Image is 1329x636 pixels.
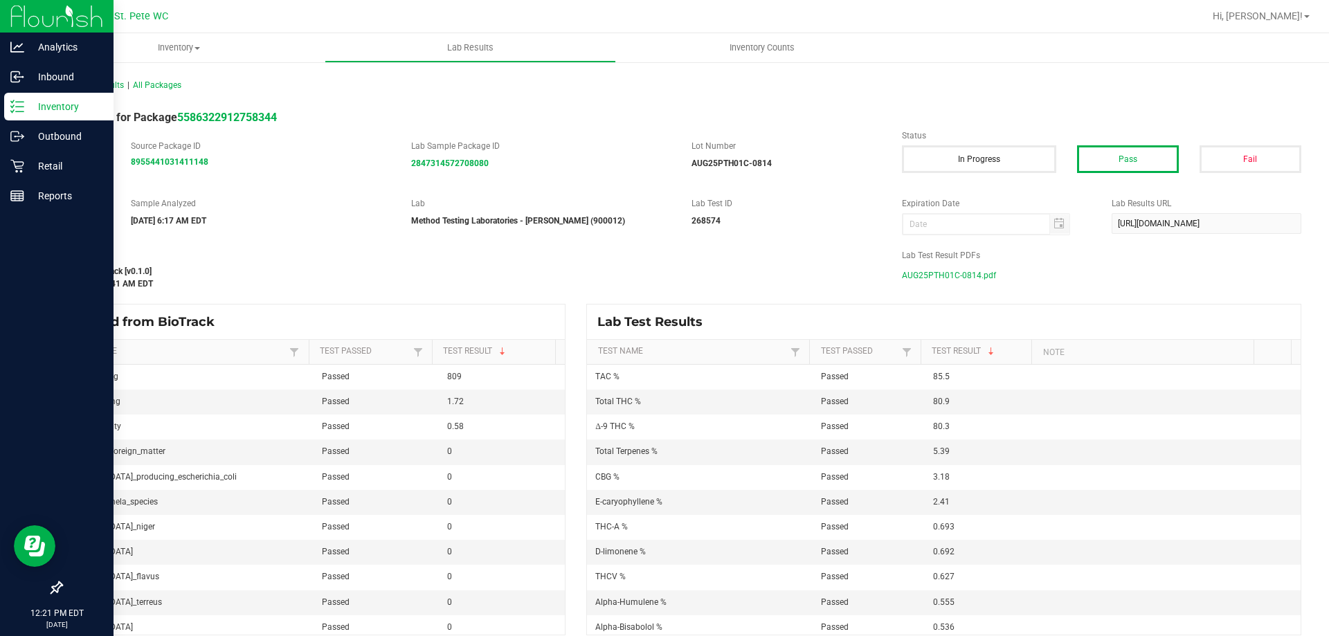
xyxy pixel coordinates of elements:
[177,111,277,124] a: 5586322912758344
[933,497,950,507] span: 2.41
[428,42,512,54] span: Lab Results
[33,33,325,62] a: Inventory
[595,446,658,456] span: Total Terpenes %
[322,622,350,632] span: Passed
[933,572,955,581] span: 0.627
[447,446,452,456] span: 0
[1077,145,1179,173] button: Pass
[933,597,955,607] span: 0.555
[787,343,804,361] a: Filter
[70,446,165,456] span: filth_feces_foreign_matter
[61,249,881,262] label: Last Modified
[598,346,787,357] a: Test NameSortable
[70,597,162,607] span: [MEDICAL_DATA]_terreus
[595,572,626,581] span: THCV %
[322,597,350,607] span: Passed
[1213,10,1303,21] span: Hi, [PERSON_NAME]!
[595,421,635,431] span: Δ-9 THC %
[447,597,452,607] span: 0
[902,249,1301,262] label: Lab Test Result PDFs
[320,346,410,357] a: Test PassedSortable
[1200,145,1301,173] button: Fail
[597,314,713,329] span: Lab Test Results
[691,140,881,152] label: Lot Number
[711,42,813,54] span: Inventory Counts
[595,397,641,406] span: Total THC %
[24,98,107,115] p: Inventory
[595,597,667,607] span: Alpha-Humulene %
[447,497,452,507] span: 0
[821,446,849,456] span: Passed
[821,472,849,482] span: Passed
[131,157,208,167] a: 8955441031411148
[131,140,390,152] label: Source Package ID
[72,314,225,329] span: Synced from BioTrack
[322,522,350,531] span: Passed
[821,397,849,406] span: Passed
[286,343,302,361] a: Filter
[821,497,849,507] span: Passed
[411,158,489,168] a: 2847314572708080
[24,69,107,85] p: Inbound
[1031,340,1254,365] th: Note
[411,197,671,210] label: Lab
[447,622,452,632] span: 0
[902,265,996,286] span: AUG25PTH01C-0814.pdf
[1112,197,1301,210] label: Lab Results URL
[322,472,350,482] span: Passed
[322,421,350,431] span: Passed
[932,346,1027,357] a: Test ResultSortable
[821,572,849,581] span: Passed
[322,446,350,456] span: Passed
[10,159,24,173] inline-svg: Retail
[24,128,107,145] p: Outbound
[933,622,955,632] span: 0.536
[821,522,849,531] span: Passed
[410,343,426,361] a: Filter
[411,140,671,152] label: Lab Sample Package ID
[595,372,620,381] span: TAC %
[131,197,390,210] label: Sample Analyzed
[70,572,159,581] span: [MEDICAL_DATA]_flavus
[447,572,452,581] span: 0
[497,346,508,357] span: Sortable
[821,547,849,556] span: Passed
[902,197,1092,210] label: Expiration Date
[14,525,55,567] iframe: Resource center
[10,100,24,113] inline-svg: Inventory
[24,188,107,204] p: Reports
[933,522,955,531] span: 0.693
[10,70,24,84] inline-svg: Inbound
[447,472,452,482] span: 0
[24,158,107,174] p: Retail
[411,216,625,226] strong: Method Testing Laboratories - [PERSON_NAME] (900012)
[61,111,277,124] span: Lab Result for Package
[595,472,620,482] span: CBG %
[902,145,1056,173] button: In Progress
[114,10,168,22] span: St. Pete WC
[33,42,325,54] span: Inventory
[933,446,950,456] span: 5.39
[10,129,24,143] inline-svg: Outbound
[902,129,1301,142] label: Status
[127,80,129,90] span: |
[447,421,464,431] span: 0.58
[821,372,849,381] span: Passed
[70,497,158,507] span: any_salmonela_species
[325,33,616,62] a: Lab Results
[595,622,662,632] span: Alpha-Bisabolol %
[6,607,107,619] p: 12:21 PM EDT
[10,40,24,54] inline-svg: Analytics
[933,547,955,556] span: 0.692
[821,421,849,431] span: Passed
[595,547,646,556] span: D-limonene %
[691,197,881,210] label: Lab Test ID
[322,397,350,406] span: Passed
[933,372,950,381] span: 85.5
[24,39,107,55] p: Analytics
[443,346,550,357] a: Test ResultSortable
[595,497,662,507] span: E-caryophyllene %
